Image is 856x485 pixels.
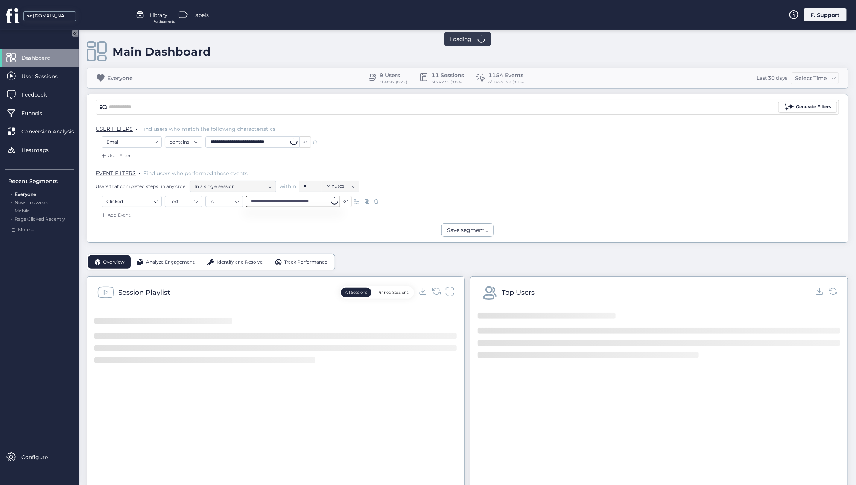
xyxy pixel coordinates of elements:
[118,287,170,298] div: Session Playlist
[210,196,238,207] nz-select-item: is
[300,136,311,148] div: or
[15,216,65,222] span: Rage Clicked Recently
[11,215,12,222] span: .
[139,168,140,176] span: .
[100,211,131,219] div: Add Event
[96,183,158,189] span: Users that completed steps
[21,91,58,99] span: Feedback
[103,259,125,266] span: Overview
[143,170,248,177] span: Find users who performed these events
[326,180,355,192] nz-select-item: Minutes
[106,196,157,207] nz-select-item: Clicked
[502,287,535,298] div: Top Users
[136,124,137,132] span: .
[160,183,187,189] span: in any order
[21,109,53,117] span: Funnels
[8,177,74,185] div: Recent Segments
[33,12,71,20] div: [DOMAIN_NAME]
[18,226,34,233] span: More ...
[21,453,59,461] span: Configure
[100,152,131,159] div: User Filter
[96,126,133,132] span: USER FILTERS
[341,288,371,297] button: All Sessions
[11,190,12,197] span: .
[11,198,12,205] span: .
[21,146,60,154] span: Heatmaps
[195,181,271,192] nz-select-item: In a single session
[96,170,136,177] span: EVENT FILTERS
[140,126,275,132] span: Find users who match the following characteristics
[804,8,847,21] div: F. Support
[170,196,198,207] nz-select-item: Text
[340,196,352,207] div: or
[15,191,36,197] span: Everyone
[284,259,327,266] span: Track Performance
[154,19,175,24] span: For Segments
[106,136,157,148] nz-select-item: Email
[146,259,195,266] span: Analyze Engagement
[192,11,209,19] span: Labels
[21,127,85,136] span: Conversion Analysis
[447,226,488,234] div: Save segment...
[149,11,167,19] span: Library
[217,259,263,266] span: Identify and Resolve
[15,208,30,214] span: Mobile
[113,45,211,59] div: Main Dashboard
[450,35,471,43] span: Loading
[170,136,198,148] nz-select-item: contains
[15,200,48,205] span: New this week
[796,103,831,111] div: Generate Filters
[21,54,62,62] span: Dashboard
[778,102,837,113] button: Generate Filters
[280,183,296,190] span: within
[21,72,69,80] span: User Sessions
[373,288,413,297] button: Pinned Sessions
[11,206,12,214] span: .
